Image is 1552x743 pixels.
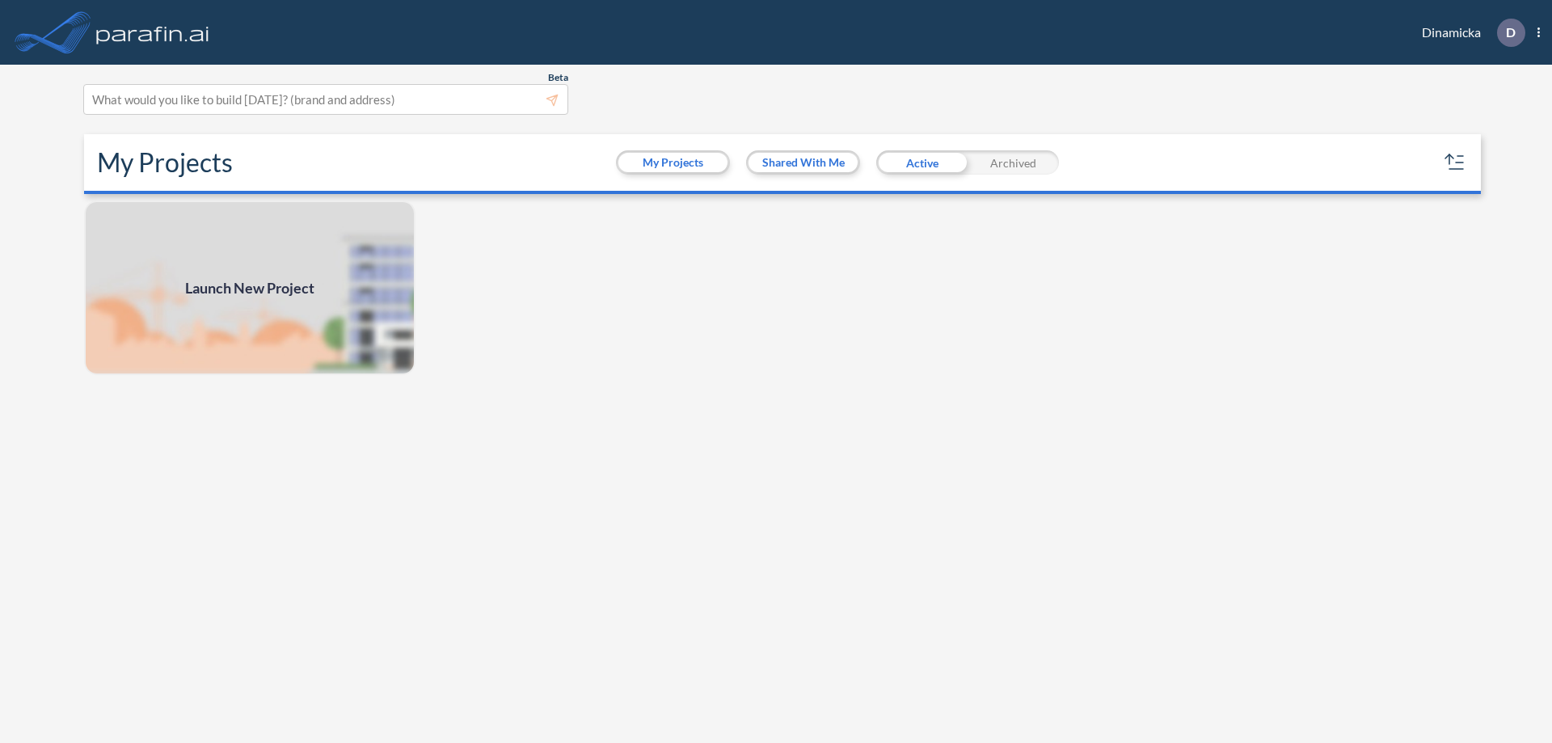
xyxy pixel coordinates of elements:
[876,150,968,175] div: Active
[1442,150,1468,175] button: sort
[749,153,858,172] button: Shared With Me
[93,16,213,49] img: logo
[185,277,314,299] span: Launch New Project
[618,153,727,172] button: My Projects
[548,71,568,84] span: Beta
[968,150,1059,175] div: Archived
[97,147,233,178] h2: My Projects
[1398,19,1540,47] div: Dinamicka
[84,201,415,375] img: add
[84,201,415,375] a: Launch New Project
[1506,25,1516,40] p: D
